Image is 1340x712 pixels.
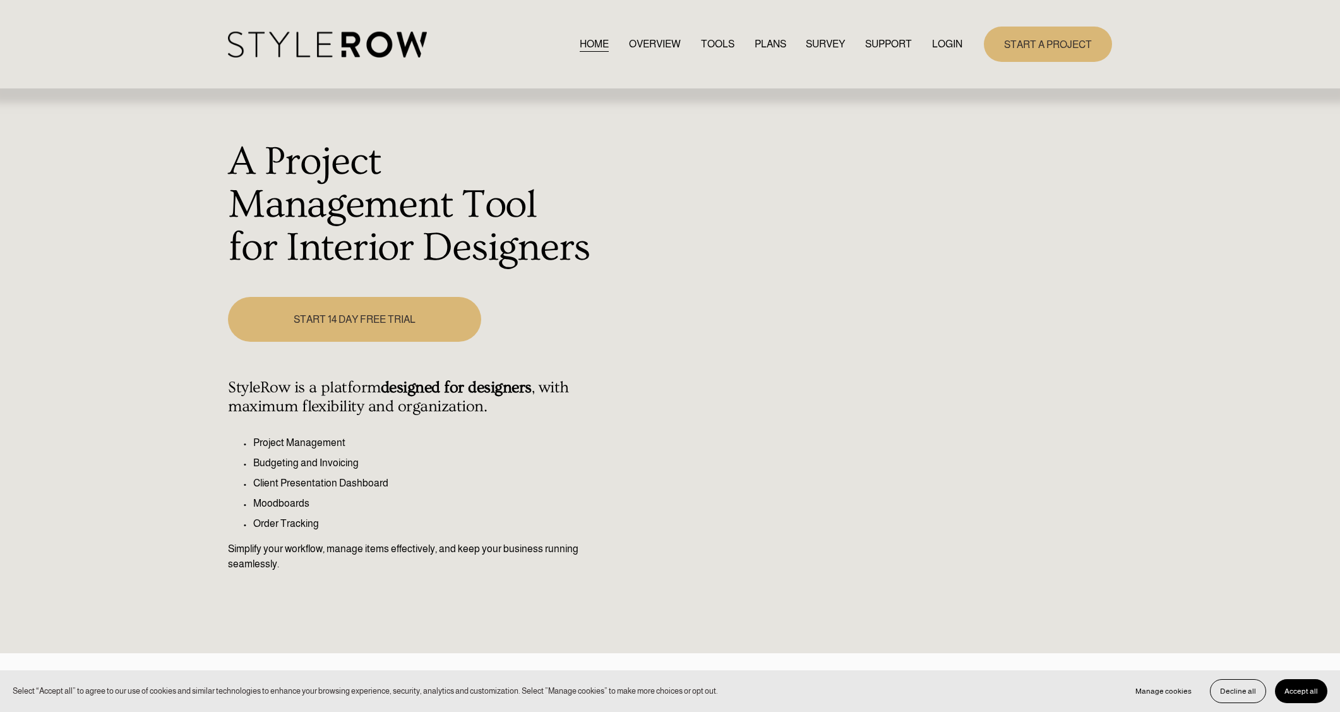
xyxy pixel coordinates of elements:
span: Manage cookies [1135,687,1192,696]
button: Accept all [1275,679,1327,703]
span: SUPPORT [865,37,912,52]
a: SURVEY [806,36,845,53]
img: StyleRow [228,32,427,57]
p: Project Management [253,435,592,450]
button: Decline all [1210,679,1266,703]
p: Simplify your workflow, manage items effectively, and keep your business running seamlessly. [228,541,592,572]
a: HOME [580,36,609,53]
a: START 14 DAY FREE TRIAL [228,297,481,342]
a: OVERVIEW [629,36,681,53]
p: Moodboards [253,496,592,511]
p: Order Tracking [253,516,592,531]
span: Accept all [1284,687,1318,696]
span: Decline all [1220,687,1256,696]
button: Manage cookies [1126,679,1201,703]
p: Client Presentation Dashboard [253,476,592,491]
a: START A PROJECT [984,27,1112,61]
a: TOOLS [701,36,734,53]
a: folder dropdown [865,36,912,53]
a: PLANS [755,36,786,53]
strong: designed for designers [381,378,532,397]
a: LOGIN [932,36,962,53]
p: Budgeting and Invoicing [253,456,592,471]
h1: A Project Management Tool for Interior Designers [228,141,592,269]
h4: StyleRow is a platform , with maximum flexibility and organization. [228,378,592,416]
p: Select “Accept all” to agree to our use of cookies and similar technologies to enhance your brows... [13,685,718,697]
